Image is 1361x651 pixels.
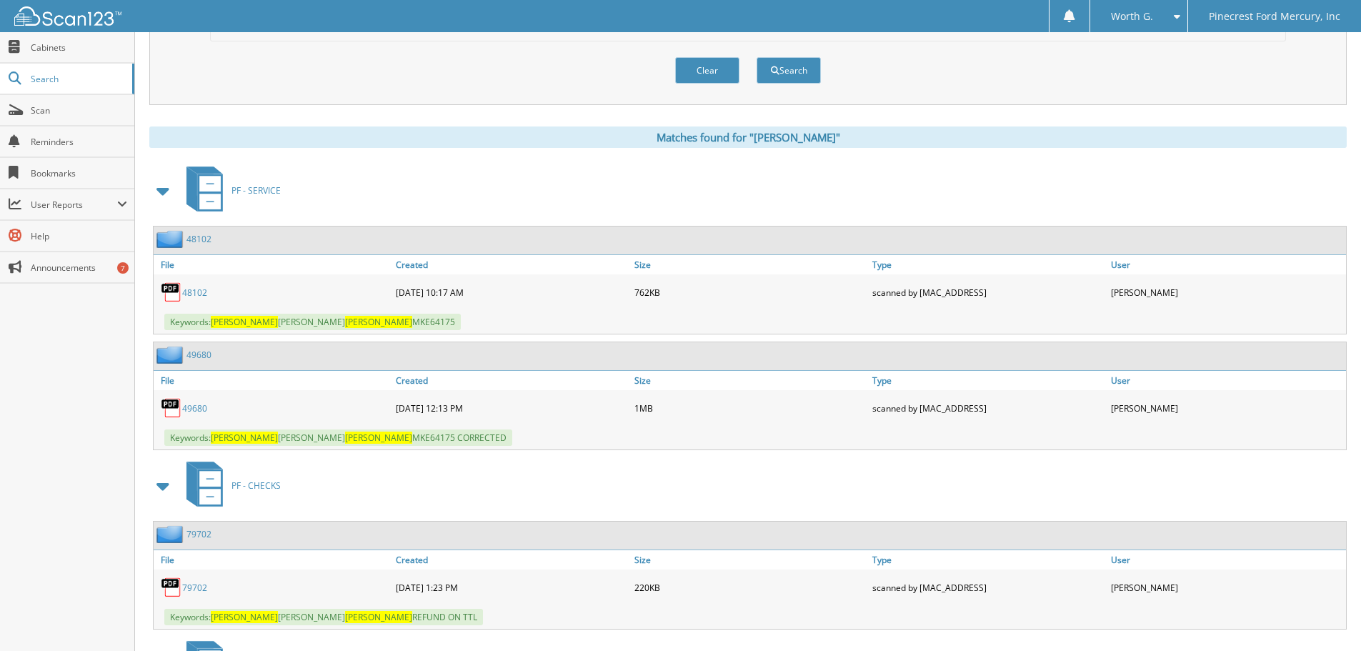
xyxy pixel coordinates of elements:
[186,349,211,361] a: 49680
[392,550,631,570] a: Created
[154,550,392,570] a: File
[31,104,127,116] span: Scan
[156,230,186,248] img: folder2.png
[1107,573,1346,602] div: [PERSON_NAME]
[869,278,1107,307] div: scanned by [MAC_ADDRESS]
[675,57,739,84] button: Clear
[178,162,281,219] a: PF - SERVICE
[164,429,512,446] span: Keywords: [PERSON_NAME] MKE64175 CORRECTED
[211,316,278,328] span: [PERSON_NAME]
[31,73,125,85] span: Search
[345,316,412,328] span: [PERSON_NAME]
[1107,550,1346,570] a: User
[1107,255,1346,274] a: User
[149,126,1347,148] div: Matches found for "[PERSON_NAME]"
[186,233,211,245] a: 48102
[231,184,281,197] span: PF - SERVICE
[182,287,207,299] a: 48102
[31,167,127,179] span: Bookmarks
[1107,394,1346,422] div: [PERSON_NAME]
[164,609,483,625] span: Keywords: [PERSON_NAME] REFUND ON TTL
[869,573,1107,602] div: scanned by [MAC_ADDRESS]
[161,282,182,303] img: PDF.png
[182,582,207,594] a: 79702
[231,479,281,492] span: PF - CHECKS
[392,573,631,602] div: [DATE] 1:23 PM
[31,230,127,242] span: Help
[31,41,127,54] span: Cabinets
[1111,12,1153,21] span: Worth G.
[631,550,869,570] a: Size
[392,255,631,274] a: Created
[156,525,186,543] img: folder2.png
[1290,582,1361,651] iframe: Chat Widget
[154,371,392,390] a: File
[1107,371,1346,390] a: User
[631,278,869,307] div: 762KB
[1107,278,1346,307] div: [PERSON_NAME]
[345,432,412,444] span: [PERSON_NAME]
[182,402,207,414] a: 49680
[164,314,461,330] span: Keywords: [PERSON_NAME] MKE64175
[186,528,211,540] a: 79702
[211,432,278,444] span: [PERSON_NAME]
[31,136,127,148] span: Reminders
[345,611,412,623] span: [PERSON_NAME]
[161,577,182,598] img: PDF.png
[869,394,1107,422] div: scanned by [MAC_ADDRESS]
[211,611,278,623] span: [PERSON_NAME]
[1209,12,1340,21] span: Pinecrest Ford Mercury, Inc
[392,278,631,307] div: [DATE] 10:17 AM
[156,346,186,364] img: folder2.png
[631,371,869,390] a: Size
[631,394,869,422] div: 1MB
[869,255,1107,274] a: Type
[161,397,182,419] img: PDF.png
[631,573,869,602] div: 220KB
[31,199,117,211] span: User Reports
[392,371,631,390] a: Created
[869,371,1107,390] a: Type
[392,394,631,422] div: [DATE] 12:13 PM
[117,262,129,274] div: 7
[869,550,1107,570] a: Type
[631,255,869,274] a: Size
[178,457,281,514] a: PF - CHECKS
[154,255,392,274] a: File
[14,6,121,26] img: scan123-logo-white.svg
[757,57,821,84] button: Search
[31,262,127,274] span: Announcements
